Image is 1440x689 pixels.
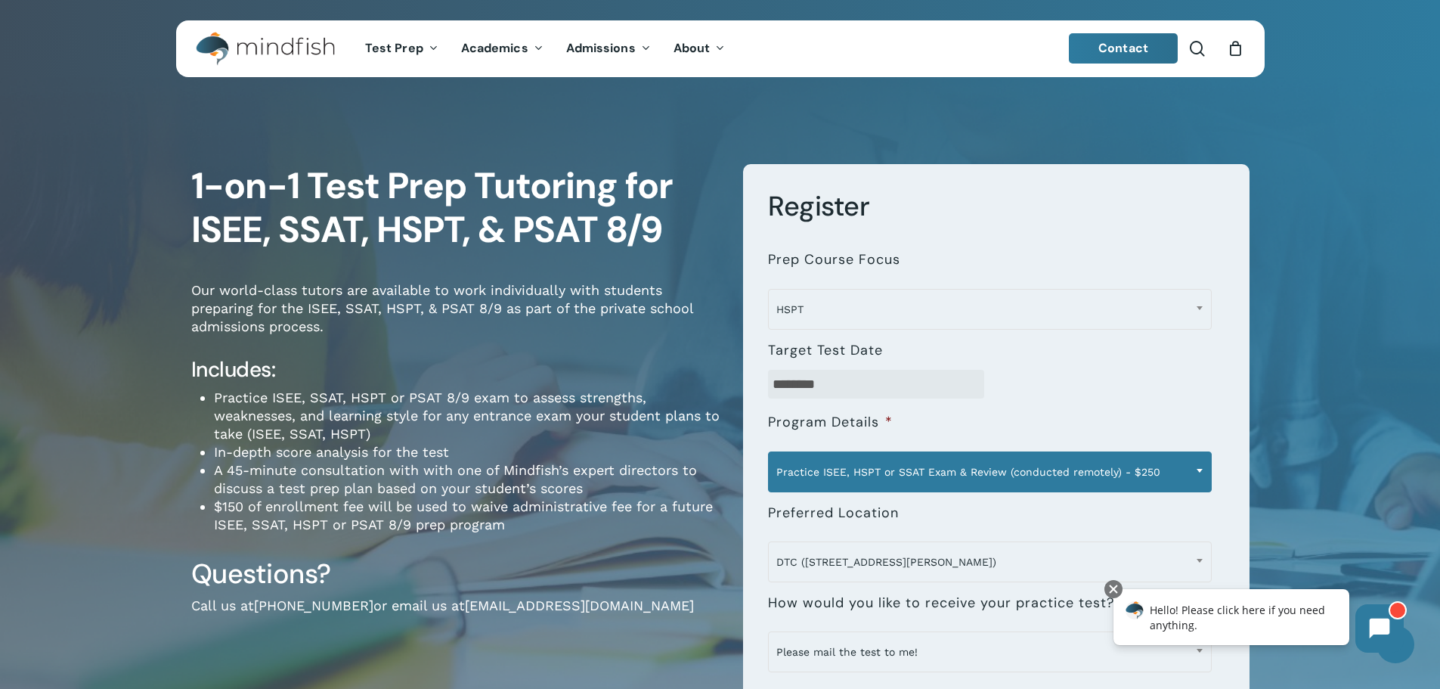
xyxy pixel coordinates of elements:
[354,20,736,77] nav: Main Menu
[674,40,711,56] span: About
[566,40,636,56] span: Admissions
[214,461,720,498] li: A 45-minute consultation with with one of Mindfish’s expert directors to discuss a test prep plan...
[191,281,720,356] p: Our world-class tutors are available to work individually with students preparing for the ISEE, S...
[191,597,720,635] p: Call us at or email us at
[191,557,720,591] h3: Questions?
[768,189,1224,224] h3: Register
[1069,33,1178,64] a: Contact
[191,164,720,252] h1: 1-on-1 Test Prep Tutoring for ISEE, SSAT, HSPT, & PSAT 8/9
[769,546,1211,578] span: DTC (7950 E. Prentice Ave.)
[768,342,883,359] label: Target Test Date
[214,443,720,461] li: In-depth score analysis for the test
[354,42,450,55] a: Test Prep
[768,414,893,431] label: Program Details
[768,542,1212,582] span: DTC (7950 E. Prentice Ave.)
[1098,577,1419,668] iframe: Chatbot
[768,632,1212,672] span: Please mail the test to me!
[768,452,1212,492] span: Practice ISEE, HSPT or SSAT Exam & Review (conducted remotely) - $250
[768,594,1114,612] label: How would you like to receive your practice test?
[768,289,1212,330] span: HSPT
[214,498,720,534] li: $150 of enrollment fee will be used to waive administrative fee for a future ISEE, SSAT, HSPT or ...
[1228,40,1244,57] a: Cart
[768,504,899,522] label: Preferred Location
[254,597,373,613] a: [PHONE_NUMBER]
[662,42,737,55] a: About
[191,356,720,383] h4: Includes:
[176,20,1265,77] header: Main Menu
[555,42,662,55] a: Admissions
[450,42,555,55] a: Academics
[768,251,900,268] label: Prep Course Focus
[461,40,528,56] span: Academics
[769,636,1211,668] span: Please mail the test to me!
[214,389,720,443] li: Practice ISEE, SSAT, HSPT or PSAT 8/9 exam to assess strengths, weaknesses, and learning style fo...
[769,293,1211,325] span: HSPT
[769,456,1211,488] span: Practice ISEE, HSPT or SSAT Exam & Review (conducted remotely) - $250
[365,40,423,56] span: Test Prep
[465,597,694,613] a: [EMAIL_ADDRESS][DOMAIN_NAME]
[1098,40,1148,56] span: Contact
